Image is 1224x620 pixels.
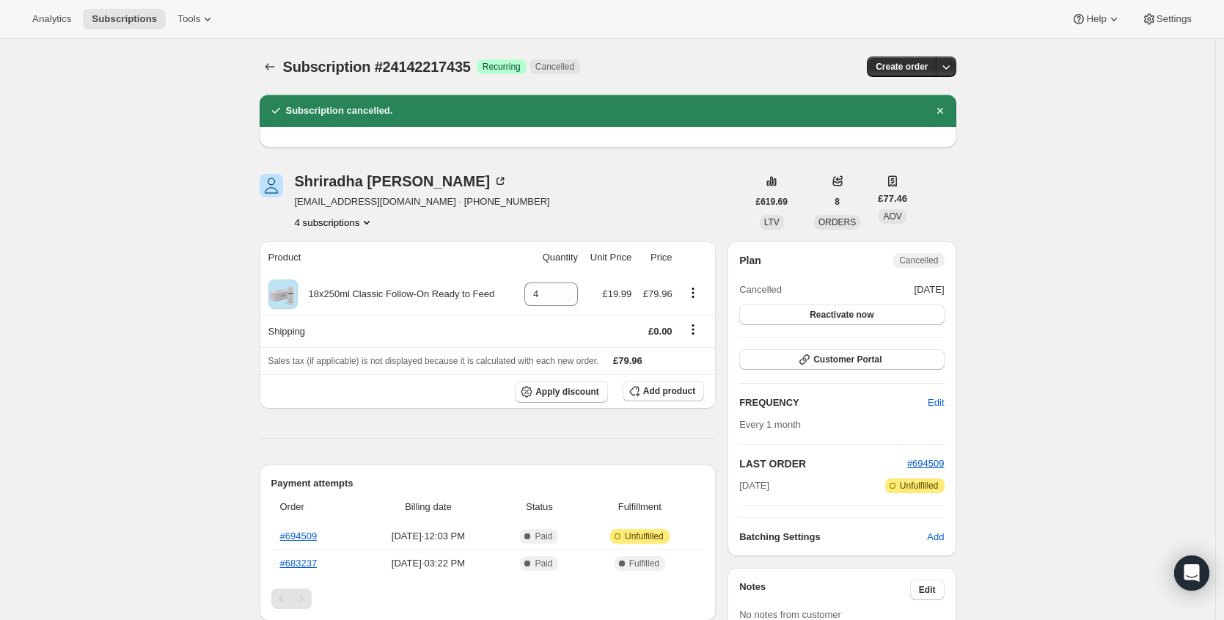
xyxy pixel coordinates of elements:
[268,356,599,366] span: Sales tax (if applicable) is not displayed because it is calculated with each new order.
[1133,9,1201,29] button: Settings
[280,558,318,569] a: #683237
[260,56,280,77] button: Subscriptions
[1174,555,1209,591] div: Open Intercom Messenger
[648,326,673,337] span: £0.00
[295,194,550,209] span: [EMAIL_ADDRESS][DOMAIN_NAME] · [PHONE_NUMBER]
[260,241,516,274] th: Product
[535,530,552,542] span: Paid
[516,241,582,274] th: Quantity
[515,381,608,403] button: Apply discount
[643,288,673,299] span: £79.96
[92,13,157,25] span: Subscriptions
[919,391,953,415] button: Edit
[739,478,769,493] span: [DATE]
[535,386,599,398] span: Apply discount
[739,580,910,600] h3: Notes
[739,530,927,544] h6: Batching Settings
[810,309,873,321] span: Reactivate now
[739,304,944,325] button: Reactivate now
[298,287,495,302] div: 18x250ml Classic Follow-On Ready to Feed
[835,196,840,208] span: 8
[169,9,224,29] button: Tools
[681,285,705,301] button: Product actions
[271,476,705,491] h2: Payment attempts
[268,280,298,309] img: product img
[739,419,801,430] span: Every 1 month
[900,480,939,492] span: Unfulfilled
[878,192,907,206] span: £77.46
[867,56,937,77] button: Create order
[927,530,944,544] span: Add
[739,349,944,370] button: Customer Portal
[260,174,283,197] span: Shriradha Jha
[295,215,375,230] button: Product actions
[928,395,944,410] span: Edit
[883,211,901,222] span: AOV
[283,59,471,75] span: Subscription #24142217435
[83,9,166,29] button: Subscriptions
[629,558,659,569] span: Fulfilled
[739,395,928,410] h2: FREQUENCY
[535,558,552,569] span: Paid
[876,61,928,73] span: Create order
[613,355,642,366] span: £79.96
[503,500,575,514] span: Status
[271,588,705,609] nav: Pagination
[280,530,318,541] a: #694509
[623,381,704,401] button: Add product
[32,13,71,25] span: Analytics
[286,103,393,118] h2: Subscription cancelled.
[1063,9,1129,29] button: Help
[907,458,945,469] a: #694509
[739,253,761,268] h2: Plan
[177,13,200,25] span: Tools
[826,192,849,212] button: 8
[582,241,636,274] th: Unit Price
[1086,13,1106,25] span: Help
[915,282,945,297] span: [DATE]
[602,288,631,299] span: £19.99
[756,196,788,208] span: £619.69
[636,241,676,274] th: Price
[918,525,953,549] button: Add
[483,61,521,73] span: Recurring
[295,174,508,189] div: Shriradha [PERSON_NAME]
[260,315,516,347] th: Shipping
[899,255,938,266] span: Cancelled
[271,491,358,523] th: Order
[919,584,936,596] span: Edit
[747,192,796,212] button: £619.69
[739,456,907,471] h2: LAST ORDER
[818,217,856,227] span: ORDERS
[681,321,705,338] button: Shipping actions
[764,217,780,227] span: LTV
[362,529,494,544] span: [DATE] · 12:03 PM
[739,282,782,297] span: Cancelled
[362,500,494,514] span: Billing date
[584,500,695,514] span: Fulfillment
[930,101,950,121] button: Dismiss notification
[813,354,882,365] span: Customer Portal
[1157,13,1192,25] span: Settings
[535,61,574,73] span: Cancelled
[643,385,695,397] span: Add product
[739,609,841,620] span: No notes from customer
[625,530,664,542] span: Unfulfilled
[23,9,80,29] button: Analytics
[907,456,945,471] button: #694509
[362,556,494,571] span: [DATE] · 03:22 PM
[910,580,945,600] button: Edit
